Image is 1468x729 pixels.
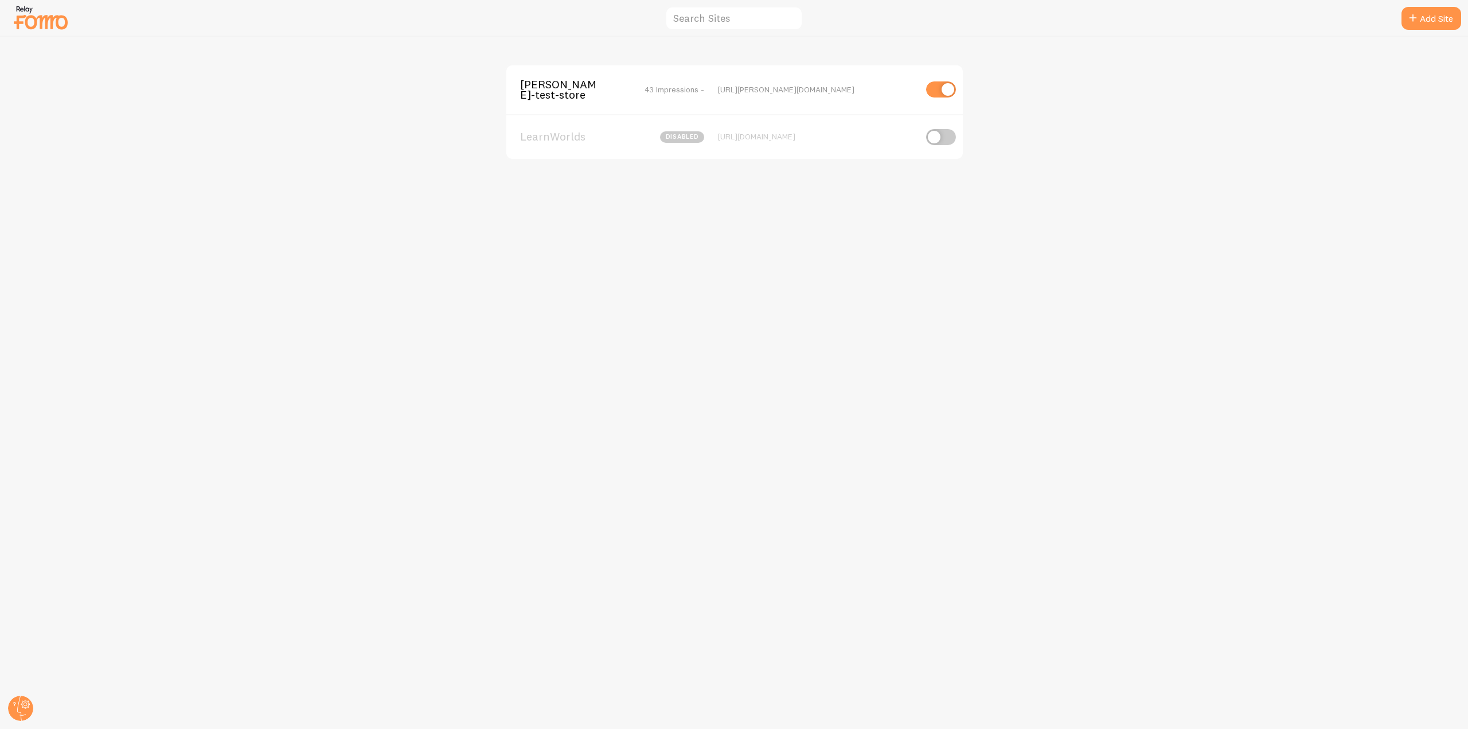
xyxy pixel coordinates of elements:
[718,84,916,95] div: [URL][PERSON_NAME][DOMAIN_NAME]
[520,131,612,142] span: LearnWorlds
[645,84,704,95] span: 43 Impressions -
[660,131,704,143] span: disabled
[520,79,612,100] span: [PERSON_NAME]-test-store
[12,3,69,32] img: fomo-relay-logo-orange.svg
[718,131,916,142] div: [URL][DOMAIN_NAME]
